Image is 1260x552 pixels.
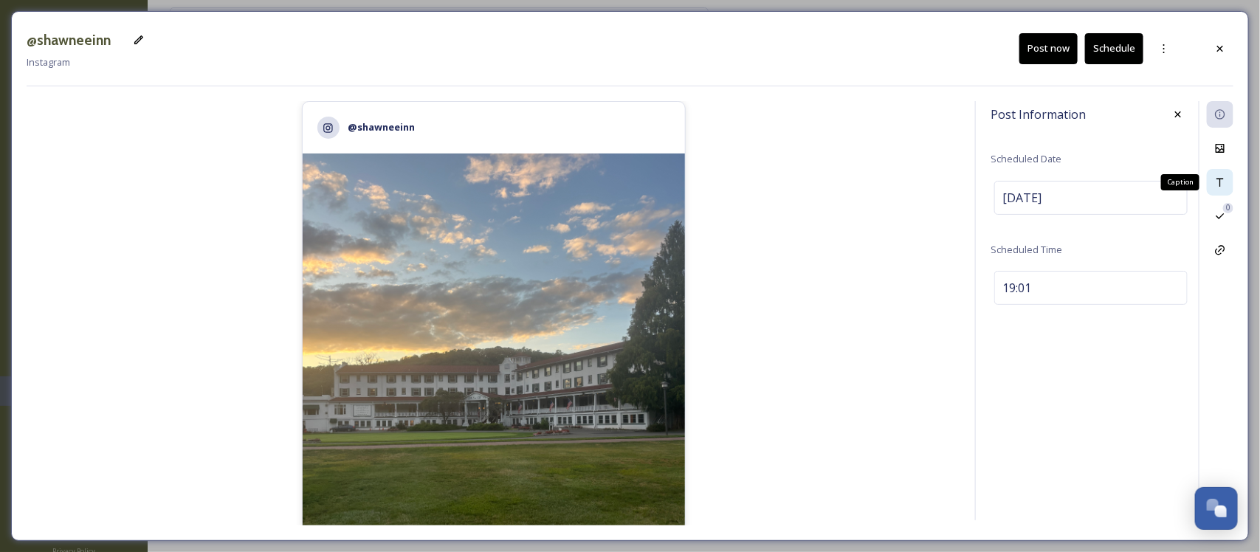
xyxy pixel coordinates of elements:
[1161,174,1199,190] div: Caption
[1085,33,1143,63] button: Schedule
[27,55,70,69] span: Instagram
[348,120,416,134] strong: @shawneeinn
[1002,279,1031,297] span: 19:01
[991,106,1086,123] span: Post Information
[27,30,111,51] h3: @shawneeinn
[1223,203,1233,213] div: 0
[991,243,1062,256] span: Scheduled Time
[1002,189,1042,207] span: [DATE]
[991,152,1061,165] span: Scheduled Date
[1019,33,1078,63] button: Post now
[1195,487,1238,530] button: Open Chat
